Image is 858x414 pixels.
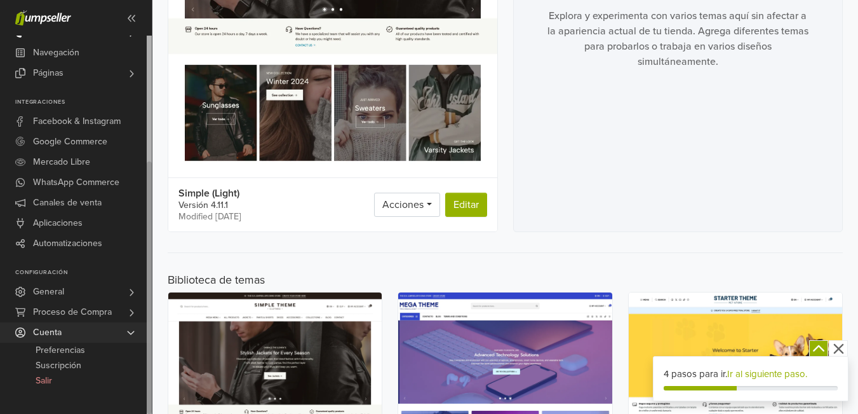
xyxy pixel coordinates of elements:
[33,43,79,63] span: Navegación
[33,63,64,83] span: Páginas
[727,368,807,380] a: Ir al siguiente paso.
[33,282,64,302] span: General
[33,193,102,213] span: Canales de venta
[178,212,241,221] span: 2025-09-12 11:48
[33,213,83,233] span: Aplicaciones
[36,373,52,389] span: Salir
[33,233,102,254] span: Automatizaciones
[33,322,62,343] span: Cuenta
[15,99,152,106] p: Integraciones
[36,343,85,358] span: Preferencias
[33,132,107,152] span: Google Commerce
[178,188,241,198] span: Simple (Light)
[33,172,119,193] span: WhatsApp Commerce
[445,193,487,217] a: Editar
[33,111,121,132] span: Facebook & Instagram
[36,358,81,373] span: Suscripción
[178,201,228,210] a: Versión 4.11.1
[382,198,424,211] span: Acciones
[168,273,843,287] h5: Biblioteca de temas
[33,152,90,172] span: Mercado Libre
[664,367,838,382] div: 4 pasos para ir.
[15,269,152,277] p: Configuración
[33,302,112,322] span: Proceso de Compra
[374,193,439,217] a: Acciones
